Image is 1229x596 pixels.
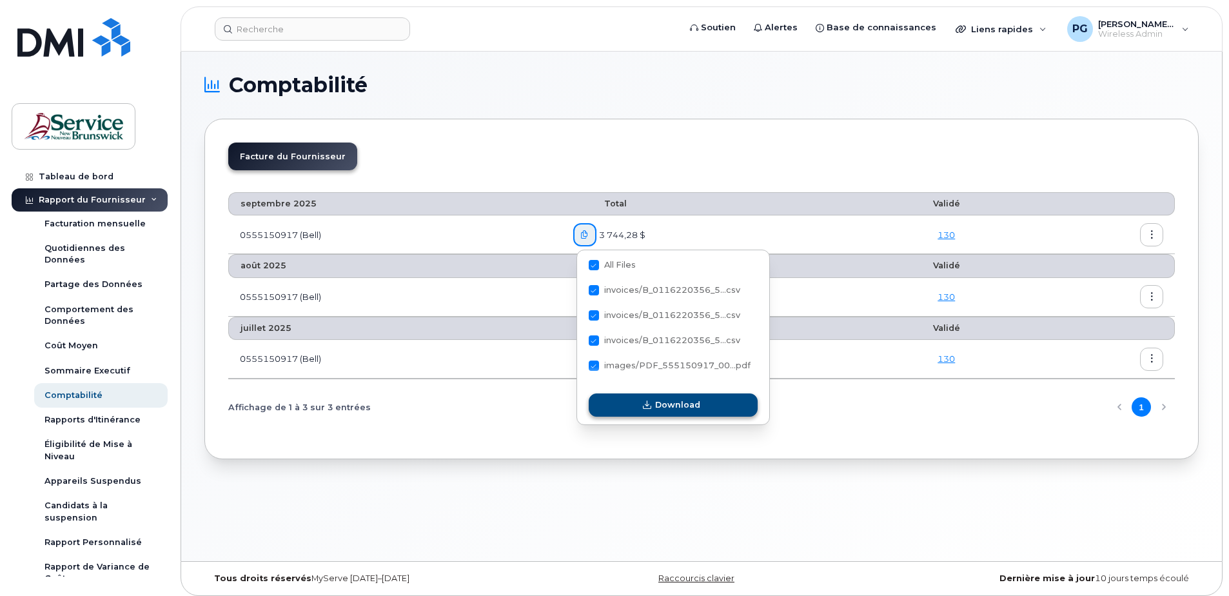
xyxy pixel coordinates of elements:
th: Validé [866,192,1027,215]
span: invoices/B_0116220356_555150917_20092025_DTL.csv [589,338,740,348]
span: 3 744,28 $ [596,229,645,241]
span: invoices/B_0116220356_5...csv [604,285,740,295]
span: images/PDF_555150917_00...pdf [604,361,751,370]
span: Total [573,323,627,333]
a: 130 [938,353,955,364]
span: Affichage de 1 à 3 sur 3 entrées [228,397,371,417]
strong: Tous droits réservés [214,573,311,583]
th: Validé [866,317,1027,340]
a: Raccourcis clavier [658,573,734,583]
span: Total [573,199,627,208]
button: Download [589,393,758,417]
strong: Dernière mise à jour [999,573,1095,583]
th: septembre 2025 [228,192,562,215]
span: Download [655,399,700,411]
span: All Files [604,260,636,270]
th: août 2025 [228,254,562,277]
span: images/PDF_555150917_008_0000000000.pdf [589,363,751,373]
div: 10 jours temps écoulé [867,573,1199,584]
span: invoices/B_0116220356_5...csv [604,310,740,320]
td: 0555150917 (Bell) [228,340,562,379]
a: 130 [938,230,955,240]
span: invoices/B_0116220356_555150917_20092025_ACC.csv [589,288,740,297]
span: Comptabilité [229,75,368,95]
td: 0555150917 (Bell) [228,278,562,317]
td: 0555150917 (Bell) [228,215,562,254]
span: Total [573,261,627,270]
th: Validé [866,254,1027,277]
th: juillet 2025 [228,317,562,340]
span: invoices/B_0116220356_5...csv [604,335,740,345]
div: MyServe [DATE]–[DATE] [204,573,536,584]
button: Page 1 [1132,397,1151,417]
span: invoices/B_0116220356_555150917_20092025_MOB.csv [589,313,740,323]
a: 130 [938,292,955,302]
